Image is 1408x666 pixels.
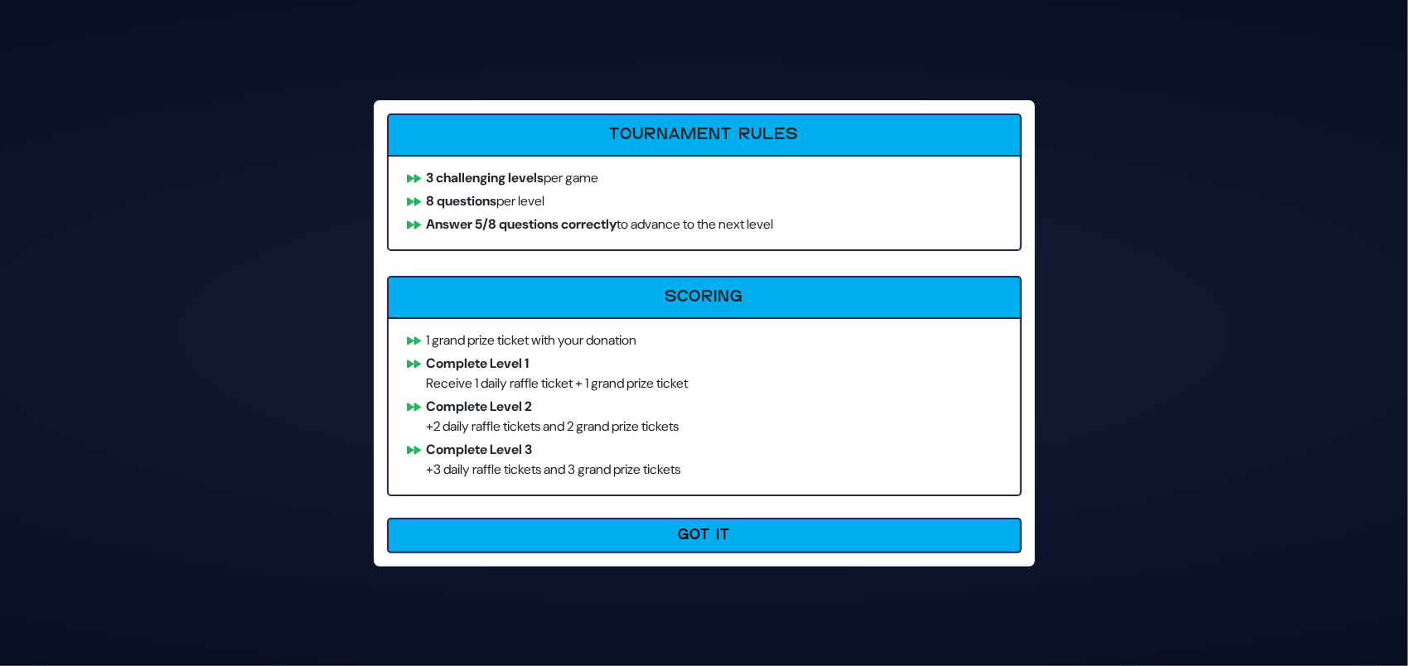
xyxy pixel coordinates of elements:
b: Complete Level 3 [427,441,533,458]
b: Complete Level 1 [427,355,530,372]
li: 1 grand prize ticket with your donation [400,331,1009,350]
h6: Scoring [399,287,1010,307]
li: to advance to the next level [400,215,1009,234]
b: Complete Level 2 [427,398,533,415]
li: per level [400,191,1009,211]
li: per game [400,168,1009,188]
h6: Tournament Rules [399,125,1010,145]
li: +2 daily raffle tickets and 2 grand prize tickets [400,397,1009,437]
b: 3 challenging levels [427,169,544,186]
li: Receive 1 daily raffle ticket + 1 grand prize ticket [400,354,1009,393]
b: Answer 5/8 questions correctly [427,215,617,233]
li: +3 daily raffle tickets and 3 grand prize tickets [400,440,1009,480]
button: Got It [387,518,1022,553]
b: 8 questions [427,192,497,210]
